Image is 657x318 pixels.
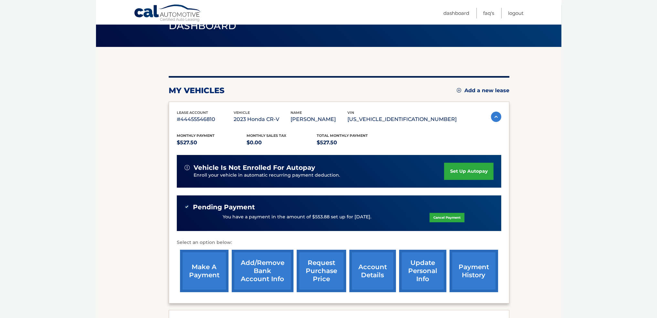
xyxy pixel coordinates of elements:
p: $0.00 [247,138,317,147]
p: You have a payment in the amount of $553.88 set up for [DATE]. [223,214,371,221]
p: Select an option below: [177,239,501,247]
span: vin [347,110,354,115]
img: alert-white.svg [185,165,190,170]
a: Dashboard [443,8,469,18]
a: Cancel Payment [429,213,464,222]
a: FAQ's [483,8,494,18]
a: Cal Automotive [134,4,202,23]
span: Dashboard [169,20,237,32]
span: Total Monthly Payment [317,133,368,138]
span: lease account [177,110,208,115]
span: vehicle [234,110,250,115]
a: make a payment [180,250,228,292]
a: Logout [508,8,524,18]
a: account details [349,250,396,292]
p: #44455546810 [177,115,234,124]
a: update personal info [399,250,446,292]
img: accordion-active.svg [491,112,501,122]
p: [PERSON_NAME] [291,115,347,124]
span: vehicle is not enrolled for autopay [194,164,315,172]
img: add.svg [457,88,461,93]
p: [US_VEHICLE_IDENTIFICATION_NUMBER] [347,115,457,124]
a: request purchase price [297,250,346,292]
span: Monthly Payment [177,133,215,138]
span: Pending Payment [193,203,255,211]
a: set up autopay [444,163,493,180]
a: Add a new lease [457,87,509,94]
img: check-green.svg [185,204,189,209]
a: Add/Remove bank account info [232,250,293,292]
a: payment history [450,250,498,292]
p: 2023 Honda CR-V [234,115,291,124]
h2: my vehicles [169,86,225,95]
p: Enroll your vehicle in automatic recurring payment deduction. [194,172,444,179]
span: Monthly sales Tax [247,133,286,138]
span: name [291,110,302,115]
p: $527.50 [177,138,247,147]
p: $527.50 [317,138,387,147]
